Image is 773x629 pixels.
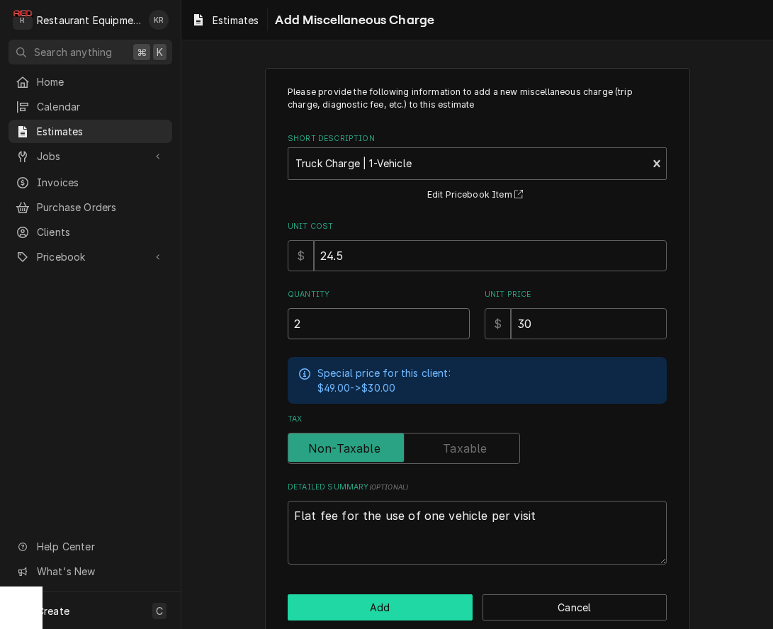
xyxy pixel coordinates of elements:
span: Create [37,605,69,617]
div: Detailed Summary [288,482,667,565]
div: R [13,10,33,30]
span: Estimates [213,13,259,28]
label: Short Description [288,133,667,144]
label: Detailed Summary [288,482,667,493]
div: [object Object] [288,289,470,339]
span: Estimates [37,124,165,139]
div: Line Item Create/Update Form [288,86,667,565]
button: Search anything⌘K [9,40,172,64]
div: [object Object] [485,289,667,339]
div: KR [149,10,169,30]
button: Cancel [483,594,667,620]
span: Jobs [37,149,144,164]
div: Button Group [288,594,667,620]
div: $ [288,240,314,271]
span: C [156,603,163,618]
a: Go to Help Center [9,535,172,558]
span: Invoices [37,175,165,190]
span: Home [37,74,165,89]
textarea: Flat fee for the use of one vehicle per visit [288,501,667,565]
label: Unit Cost [288,221,667,232]
div: Kelli Robinette's Avatar [149,10,169,30]
a: Invoices [9,171,172,194]
span: Search anything [34,45,112,59]
span: What's New [37,564,164,579]
span: ⌘ [137,45,147,59]
span: $49.00 -> $30.00 [317,382,395,394]
span: Pricebook [37,249,144,264]
button: Add [288,594,473,620]
span: Help Center [37,539,164,554]
div: Short Description [288,133,667,203]
div: Restaurant Equipment Diagnostics's Avatar [13,10,33,30]
label: Unit Price [485,289,667,300]
a: Clients [9,220,172,244]
a: Go to What's New [9,560,172,583]
a: Home [9,70,172,93]
span: Add Miscellaneous Charge [271,11,434,30]
span: ( optional ) [369,483,409,491]
p: Please provide the following information to add a new miscellaneous charge (trip charge, diagnost... [288,86,667,112]
div: Tax [288,414,667,464]
div: Restaurant Equipment Diagnostics [37,13,141,28]
div: Button Group Row [288,594,667,620]
div: $ [485,308,511,339]
button: Edit Pricebook Item [425,186,530,204]
a: Estimates [186,8,264,32]
a: Purchase Orders [9,195,172,219]
div: Unit Cost [288,221,667,271]
span: Clients [37,225,165,239]
span: Purchase Orders [37,200,165,215]
a: Estimates [9,120,172,143]
span: Calendar [37,99,165,114]
a: Go to Pricebook [9,245,172,268]
a: Calendar [9,95,172,118]
label: Quantity [288,289,470,300]
label: Tax [288,414,667,425]
span: K [157,45,163,59]
p: Special price for this client: [317,365,451,380]
a: Go to Jobs [9,144,172,168]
